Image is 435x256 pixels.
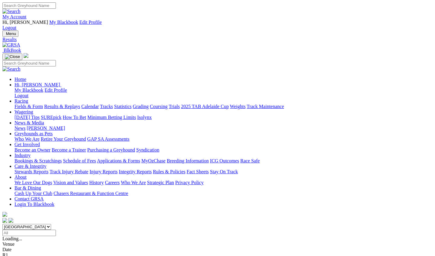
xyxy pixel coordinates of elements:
[2,212,7,217] img: logo-grsa-white.png
[52,147,86,152] a: Become a Trainer
[2,20,48,25] span: Hi, [PERSON_NAME]
[97,158,140,163] a: Applications & Forms
[210,158,239,163] a: ICG Outcomes
[100,104,113,109] a: Tracks
[2,37,433,42] a: Results
[6,31,16,36] span: Menu
[14,88,43,93] a: My Blackbook
[169,104,180,109] a: Trials
[2,230,56,236] input: Select date
[50,169,88,174] a: Track Injury Rebate
[63,158,96,163] a: Schedule of Fees
[14,191,433,196] div: Bar & Dining
[14,82,60,87] span: Hi, [PERSON_NAME]
[14,131,53,136] a: Greyhounds as Pets
[2,218,7,223] img: facebook.svg
[81,104,99,109] a: Calendar
[14,136,433,142] div: Greyhounds as Pets
[14,158,62,163] a: Bookings & Scratchings
[14,142,40,147] a: Get Involved
[137,115,152,120] a: Isolynx
[14,115,40,120] a: [DATE] Tips
[14,180,52,185] a: We Love Our Dogs
[14,126,25,131] a: News
[14,104,433,109] div: Racing
[24,53,28,58] img: logo-grsa-white.png
[27,126,65,131] a: [PERSON_NAME]
[8,218,13,223] img: twitter.svg
[14,158,433,164] div: Industry
[2,2,56,9] input: Search
[14,77,26,82] a: Home
[14,93,28,98] a: Logout
[87,115,136,120] a: Minimum Betting Limits
[153,169,185,174] a: Rules & Policies
[2,48,21,53] a: BlkBook
[175,180,204,185] a: Privacy Policy
[141,158,166,163] a: MyOzChase
[14,120,44,125] a: News & Media
[14,104,43,109] a: Fields & Form
[14,147,50,152] a: Become an Owner
[14,191,52,196] a: Cash Up Your Club
[2,53,22,60] button: Toggle navigation
[187,169,209,174] a: Fact Sheets
[240,158,259,163] a: Race Safe
[230,104,246,109] a: Weights
[87,136,130,142] a: GAP SA Assessments
[49,20,78,25] a: My Blackbook
[150,104,168,109] a: Coursing
[133,104,149,109] a: Grading
[87,147,135,152] a: Purchasing a Greyhound
[147,180,174,185] a: Strategic Plan
[2,236,22,241] span: Loading...
[14,115,433,120] div: Wagering
[2,247,433,252] div: Date
[136,147,159,152] a: Syndication
[5,54,20,59] img: Close
[14,82,61,87] a: Hi, [PERSON_NAME]
[14,126,433,131] div: News & Media
[53,180,88,185] a: Vision and Values
[2,9,21,14] img: Search
[41,115,61,120] a: SUREpick
[14,153,31,158] a: Industry
[247,104,284,109] a: Track Maintenance
[79,20,102,25] a: Edit Profile
[2,60,56,66] input: Search
[167,158,209,163] a: Breeding Information
[2,20,433,30] div: My Account
[14,196,43,201] a: Contact GRSA
[14,169,433,174] div: Care & Integrity
[2,30,18,37] button: Toggle navigation
[105,180,120,185] a: Careers
[14,147,433,153] div: Get Involved
[14,164,47,169] a: Care & Integrity
[2,42,20,48] img: GRSA
[2,66,21,72] img: Search
[210,169,238,174] a: Stay On Track
[41,136,86,142] a: Retire Your Greyhound
[121,180,146,185] a: Who We Are
[4,48,21,53] span: BlkBook
[14,185,41,190] a: Bar & Dining
[63,115,86,120] a: How To Bet
[14,202,54,207] a: Login To Blackbook
[2,25,16,30] a: Logout
[44,104,80,109] a: Results & Replays
[14,180,433,185] div: About
[45,88,67,93] a: Edit Profile
[14,136,40,142] a: Who We Are
[89,180,104,185] a: History
[181,104,229,109] a: 2025 TAB Adelaide Cup
[14,88,433,98] div: Hi, [PERSON_NAME]
[14,109,33,114] a: Wagering
[53,191,128,196] a: Chasers Restaurant & Function Centre
[2,242,433,247] div: Venue
[14,98,28,104] a: Racing
[14,169,48,174] a: Stewards Reports
[119,169,152,174] a: Integrity Reports
[89,169,118,174] a: Injury Reports
[114,104,132,109] a: Statistics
